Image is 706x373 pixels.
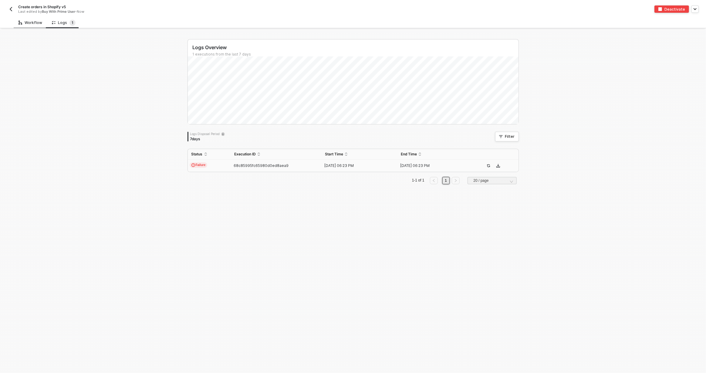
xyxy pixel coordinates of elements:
div: 7 days [190,137,225,141]
span: 1 [72,20,73,25]
input: Page Size [471,177,513,184]
div: 1 executions from the last 7 days [193,52,519,57]
div: Last edited by - Now [18,9,339,14]
sup: 1 [69,20,76,26]
li: 1-1 of 1 [411,177,425,184]
div: Logs [52,20,76,26]
button: Filter [495,132,519,141]
a: 1 [443,177,449,184]
div: Filter [505,134,515,139]
button: back [7,5,15,13]
span: icon-exclamation [191,163,195,167]
li: 1 [442,177,450,184]
span: Start Time [325,152,343,157]
div: Page Size [468,177,517,187]
button: deactivateDeactivate [654,5,689,13]
span: right [454,179,458,182]
li: Next Page [451,177,461,184]
button: left [430,177,438,184]
span: Create orders in Shopify v5 [18,4,66,9]
th: Execution ID [231,149,322,160]
th: Start Time [321,149,397,160]
img: deactivate [658,7,662,11]
span: 20 / page [474,176,513,185]
span: 68c85995fc65980d0ed8aea9 [234,163,289,168]
li: Previous Page [429,177,439,184]
button: right [452,177,460,184]
div: Logs Overview [193,44,519,51]
th: End Time [397,149,473,160]
img: back [8,7,13,12]
div: Deactivate [664,7,685,12]
div: Workflow [19,20,42,25]
div: Logs Disposal Period [190,132,225,136]
span: Status [191,152,203,157]
span: Execution ID [234,152,256,157]
span: icon-success-page [487,164,490,168]
span: Failure [190,162,208,168]
div: [DATE] 06:23 PM [321,163,392,168]
span: Buy With Prime User [42,9,75,14]
th: Status [188,149,231,160]
span: icon-download [496,164,500,168]
span: left [432,179,436,182]
span: End Time [401,152,417,157]
div: [DATE] 06:23 PM [397,163,468,168]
